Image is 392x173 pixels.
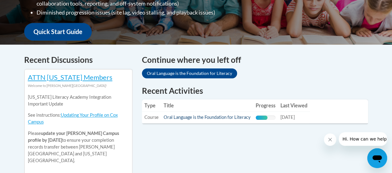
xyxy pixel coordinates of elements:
th: Type [142,99,161,112]
iframe: Message from company [339,132,387,146]
h1: Recent Activities [142,85,368,96]
p: See instructions: [28,112,129,125]
a: Oral Language is the Foundation for Literacy [164,115,251,120]
h4: Continue where you left off [142,54,368,66]
a: ATTN [US_STATE] Members [28,73,112,81]
a: Quick Start Guide [24,23,92,41]
div: Welcome to [PERSON_NAME][GEOGRAPHIC_DATA]! [28,82,129,89]
th: Last Viewed [278,99,310,112]
th: Title [161,99,253,112]
b: update your [PERSON_NAME] Campus profile by [DATE] [28,131,119,143]
iframe: Close message [324,133,336,146]
h4: Recent Discussions [24,54,133,66]
div: Progress, % [256,115,267,120]
div: Please to ensure your completion records transfer between [PERSON_NAME][GEOGRAPHIC_DATA] and [US_... [28,89,129,169]
iframe: Button to launch messaging window [367,148,387,168]
span: Course [144,115,159,120]
span: [DATE] [280,115,295,120]
a: Updating Your Profile on Cox Campus [28,112,118,124]
li: Diminished progression issues (site lag, video stalling, and playback issues) [37,8,249,17]
a: Oral Language is the Foundation for Literacy [142,68,237,78]
th: Progress [253,99,278,112]
p: [US_STATE] Literacy Academy Integration Important Update [28,94,129,107]
span: Hi. How can we help? [4,4,50,9]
